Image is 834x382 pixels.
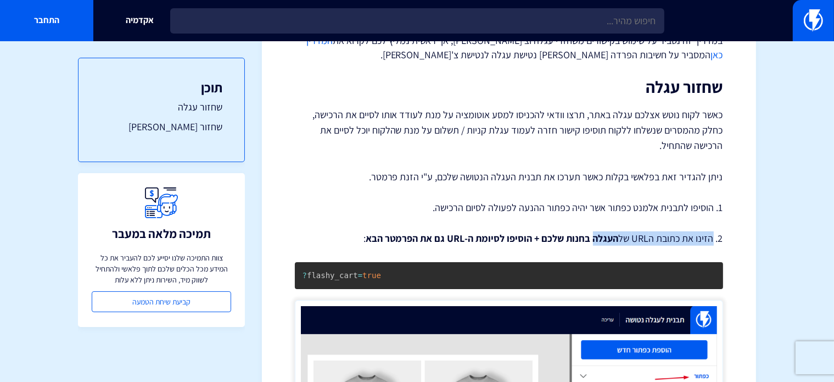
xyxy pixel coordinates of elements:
[92,291,231,312] a: קביעת שיחת הטמעה
[100,100,222,114] a: שחזור עגלה
[295,201,723,215] p: 1. הוסיפו לתבנית אלמנט כפתור אשר יהיה כפתור ההנעה לפעולה לסיום הרכישה.
[303,271,307,280] span: ?
[100,80,222,95] h3: תוכן
[366,232,445,245] strong: גם את הפרמטר הבא
[295,170,723,184] p: ניתן להגדיר זאת בפלאשי בקלות כאשר תערכו את תבנית העגלה הנטושה שלכם, ע"י הזנת פרמטר.
[112,227,211,240] h3: תמיכה מלאה במעבר
[447,232,540,245] strong: + הוסיפו לסיומת ה-URL
[92,252,231,285] p: צוות התמיכה שלנו יסייע לכם להעביר את כל המידע מכל הכלים שלכם לתוך פלאשי ולהתחיל לשווק מיד, השירות...
[295,231,723,246] p: 2. הזינו את כתובת הURL של :
[295,78,723,96] h2: שחזור עגלה
[295,107,723,153] p: כאשר לקוח נוטש אצלכם עגלה באתר, תרצו וודאי להכניסו למסע אוטומציה על מנת לעודד אותו לסיים את הרכיש...
[542,232,619,245] strong: העגלה בחנות שלכם
[295,34,723,62] p: במדריך זה נסביר על שימוש בקישורים משחזרי עגלה וצ'[PERSON_NAME], אך ראשית נמליץ לכם לקרוא את המסבי...
[362,271,381,280] span: true
[170,8,664,34] input: חיפוש מהיר...
[100,120,222,134] a: שחזור [PERSON_NAME]
[358,271,362,280] span: =
[303,271,381,280] code: flashy_cart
